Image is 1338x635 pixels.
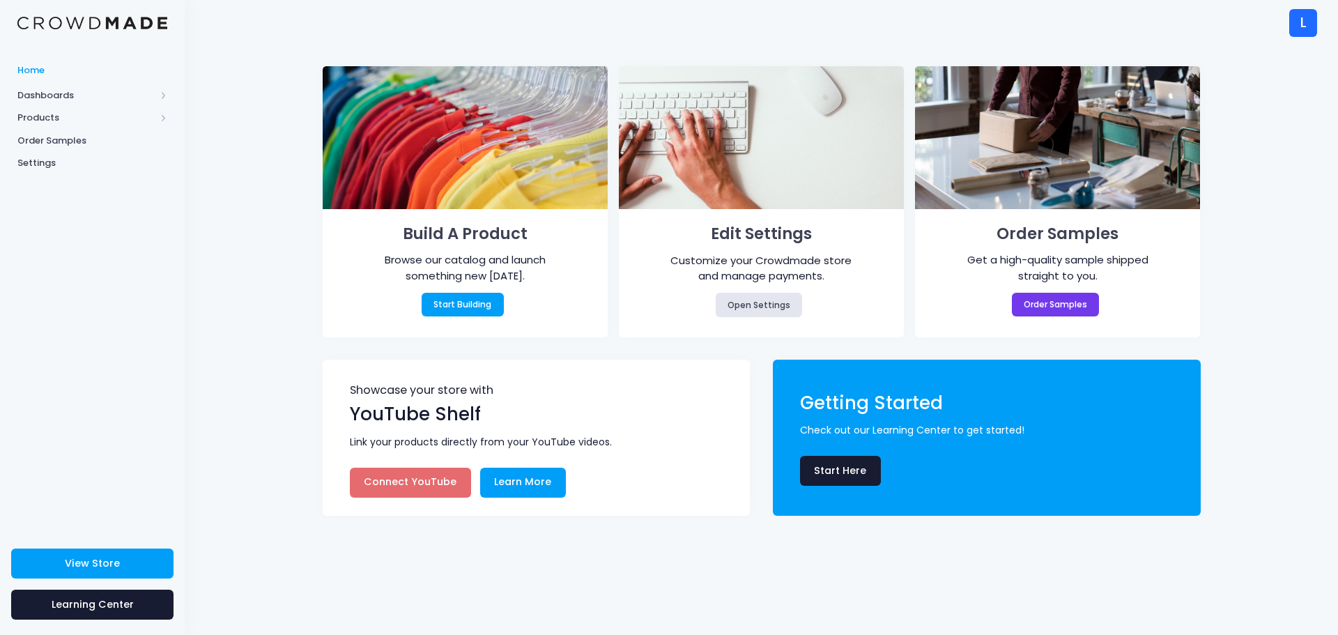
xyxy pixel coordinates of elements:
[662,253,861,284] div: Customize your Crowdmade store and manage payments.
[958,252,1158,284] div: Get a high-quality sample shipped straight to you.
[716,293,803,316] a: Open Settings
[1289,9,1317,37] div: L
[350,468,471,498] a: Connect YouTube
[936,220,1181,248] h1: Order Samples
[800,390,943,415] span: Getting Started
[11,549,174,579] a: View Store
[343,220,587,248] h1: Build A Product
[480,468,566,498] a: Learn More
[350,435,730,450] span: Link your products directly from your YouTube videos.
[17,63,167,77] span: Home
[365,252,564,284] div: Browse our catalog and launch something new [DATE].
[422,293,504,316] a: Start Building
[11,590,174,620] a: Learning Center
[17,156,167,170] span: Settings
[350,401,481,427] span: YouTube Shelf
[17,134,167,148] span: Order Samples
[65,556,120,570] span: View Store
[800,456,881,486] a: Start Here
[17,89,155,102] span: Dashboards
[17,17,167,30] img: Logo
[639,220,884,248] h1: Edit Settings
[52,597,134,611] span: Learning Center
[1012,293,1100,316] a: Order Samples
[17,111,155,125] span: Products
[800,423,1181,438] span: Check out our Learning Center to get started!
[350,385,725,401] span: Showcase your store with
